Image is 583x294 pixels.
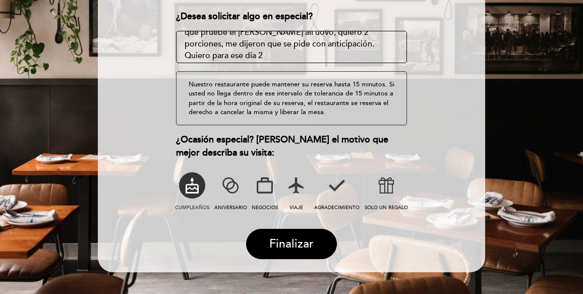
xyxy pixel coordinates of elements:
[365,205,408,211] span: SOLO UN REGALO
[289,205,303,211] span: VIAJE
[246,229,337,259] button: Finalizar
[314,205,360,211] span: AGRADECIMIENTO
[175,205,209,211] span: CUMPLEAÑOS
[269,237,314,251] span: Finalizar
[252,205,278,211] span: NEGOCIOS
[214,205,247,211] span: ANIVERSARIO
[176,10,407,23] div: ¿Desea solicitar algo en especial?
[176,133,407,159] div: ¿Ocasión especial? [PERSON_NAME] el motivo que mejor describa su visita:
[176,71,407,125] div: Nuestro restaurante puede mantener su reserva hasta 15 minutos. Si usted no llega dentro de ese i...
